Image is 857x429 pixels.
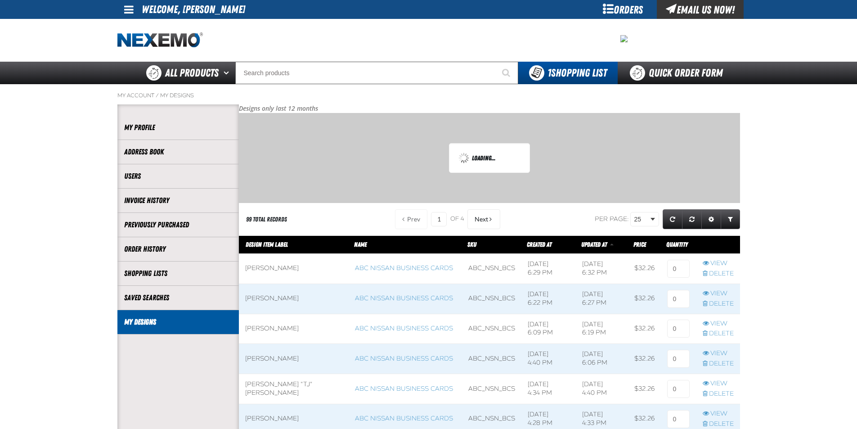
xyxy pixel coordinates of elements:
a: Name [354,241,367,248]
a: ABC Nissan Business Cards [355,294,453,302]
a: View row action [703,320,734,328]
button: Open All Products pages [220,62,235,84]
td: $32.26 [628,314,661,344]
a: Order History [124,244,232,254]
span: Per page: [595,215,629,223]
button: Next Page [467,209,500,229]
td: [PERSON_NAME] [239,314,349,344]
input: 0 [667,380,690,398]
a: Home [117,32,203,48]
span: Updated At [581,241,607,248]
td: ABC_NSN_BCS [462,344,521,374]
span: 25 [634,215,649,224]
span: Shopping List [547,67,607,79]
img: Nexemo logo [117,32,203,48]
td: [PERSON_NAME] "TJ" [PERSON_NAME] [239,374,349,404]
button: Start Searching [496,62,518,84]
button: You have 1 Shopping List. Open to view details [518,62,618,84]
th: Row actions [696,236,740,254]
span: Price [633,241,646,248]
span: All Products [165,65,219,81]
td: [DATE] 6:32 PM [576,253,628,284]
a: ABC Nissan Business Cards [355,385,453,393]
td: [DATE] 6:09 PM [521,314,576,344]
a: Invoice History [124,195,232,206]
a: My Profile [124,122,232,133]
td: [PERSON_NAME] [239,344,349,374]
td: [DATE] 4:34 PM [521,374,576,404]
input: Current page number [431,212,447,226]
div: Loading... [458,153,520,163]
strong: 1 [547,67,551,79]
a: View row action [703,349,734,358]
a: ABC Nissan Business Cards [355,355,453,362]
td: [DATE] 6:22 PM [521,284,576,314]
td: [DATE] 6:19 PM [576,314,628,344]
a: Updated At [581,241,608,248]
a: ABC Nissan Business Cards [355,325,453,332]
td: [DATE] 4:40 PM [576,374,628,404]
a: Created At [527,241,552,248]
td: [DATE] 6:27 PM [576,284,628,314]
input: Search [235,62,518,84]
input: 0 [667,290,690,308]
nav: Breadcrumbs [117,92,740,99]
td: ABC_NSN_BCS [462,314,521,344]
td: [DATE] 6:29 PM [521,253,576,284]
span: / [156,92,159,99]
td: ABC_NSN_BCS [462,374,521,404]
a: View row action [703,410,734,418]
td: $32.26 [628,284,661,314]
a: Delete row action [703,390,734,398]
td: [DATE] 6:06 PM [576,344,628,374]
a: My Designs [160,92,194,99]
a: Delete row action [703,270,734,278]
a: My Designs [124,317,232,327]
a: Quick Order Form [618,62,740,84]
a: Previously Purchased [124,220,232,230]
td: $32.26 [628,344,661,374]
input: 0 [667,320,690,338]
a: Reset grid action [682,209,702,229]
span: of 4 [450,215,464,223]
a: Delete row action [703,300,734,308]
a: Refresh grid action [663,209,682,229]
a: Expand or Collapse Grid Filters [721,209,740,229]
span: Quantity [666,241,688,248]
input: 0 [667,350,690,368]
div: 99 total records [246,215,287,224]
a: View row action [703,259,734,268]
input: 0 [667,410,690,428]
a: Delete row action [703,360,734,368]
p: Designs only last 12 months [239,104,740,113]
span: Next Page [475,216,488,223]
a: My Account [117,92,154,99]
a: Expand or Collapse Grid Settings [701,209,721,229]
td: $32.26 [628,374,661,404]
td: [DATE] 4:40 PM [521,344,576,374]
td: ABC_NSN_BCS [462,253,521,284]
a: Delete row action [703,420,734,429]
a: ABC Nissan Business Cards [355,264,453,272]
a: Address Book [124,147,232,157]
td: ABC_NSN_BCS [462,284,521,314]
a: Shopping Lists [124,268,232,279]
a: View row action [703,289,734,298]
a: Design Item Label [246,241,288,248]
a: View row action [703,379,734,388]
a: Delete row action [703,330,734,338]
img: bcb0fb6b68f42f21e2a78dd92242ad83.jpeg [620,35,628,42]
a: Users [124,171,232,181]
td: $32.26 [628,253,661,284]
input: 0 [667,260,690,278]
a: Saved Searches [124,293,232,303]
a: SKU [467,241,476,248]
a: ABC Nissan Business Cards [355,415,453,422]
td: [PERSON_NAME] [239,284,349,314]
td: [PERSON_NAME] [239,253,349,284]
